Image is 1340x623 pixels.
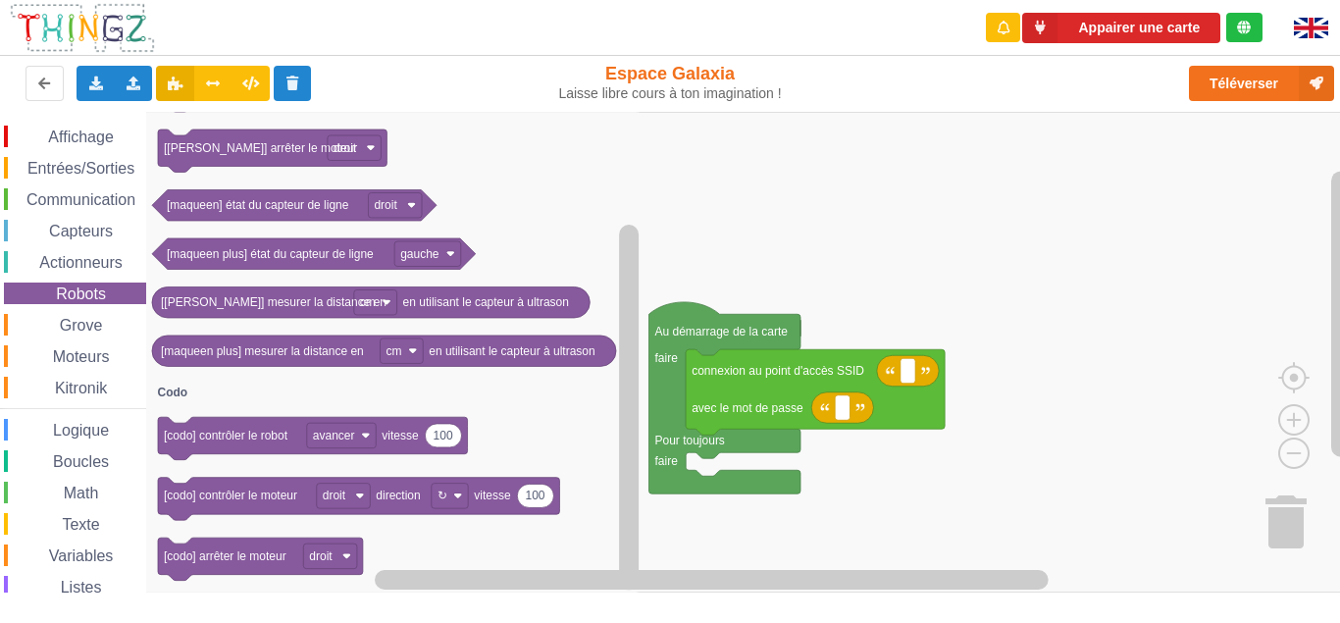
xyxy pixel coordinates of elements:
[309,549,333,563] text: droit
[556,85,783,102] div: Laisse libre cours à ton imagination !
[50,453,112,470] span: Boucles
[161,295,387,309] text: [[PERSON_NAME]] mesurer la distance en
[36,254,126,271] span: Actionneurs
[434,429,453,442] text: 100
[382,429,419,442] text: vitesse
[45,129,116,145] span: Affichage
[161,344,364,358] text: [maqueen plus] mesurer la distance en
[334,141,357,155] text: droit
[46,547,117,564] span: Variables
[376,489,420,502] text: direction
[53,286,109,302] span: Robots
[57,317,106,334] span: Grove
[157,386,187,399] text: Codo
[403,295,569,309] text: en utilisant le capteur à ultrason
[1022,13,1220,43] button: Appairer une carte
[429,344,594,358] text: en utilisant le capteur à ultrason
[387,344,402,358] text: cm
[655,325,789,338] text: Au démarrage de la carte
[1226,13,1263,42] div: Tu es connecté au serveur de création de Thingz
[1294,18,1328,38] img: gb.png
[474,489,511,502] text: vitesse
[400,247,439,261] text: gauche
[167,247,374,261] text: [maqueen plus] état du capteur de ligne
[164,141,357,155] text: [[PERSON_NAME]] arrêter le moteur
[323,489,346,502] text: droit
[692,364,864,378] text: connexion au point d'accès SSID
[556,63,783,102] div: Espace Galaxia
[360,295,376,309] text: cm
[61,485,102,501] span: Math
[655,351,679,365] text: faire
[1189,66,1334,101] button: Téléverser
[46,223,116,239] span: Capteurs
[25,160,137,177] span: Entrées/Sorties
[164,489,297,502] text: [codo] contrôler le moteur
[59,516,102,533] span: Texte
[24,191,138,208] span: Communication
[313,429,355,442] text: avancer
[167,198,349,212] text: [maqueen] état du capteur de ligne
[164,429,288,442] text: [codo] contrôler le robot
[50,422,112,439] span: Logique
[9,2,156,54] img: thingz_logo.png
[655,454,679,468] text: faire
[526,489,545,502] text: 100
[58,579,105,596] span: Listes
[52,380,110,396] span: Kitronik
[375,198,398,212] text: droit
[692,400,803,414] text: avec le mot de passe
[50,348,113,365] span: Moteurs
[438,489,447,502] text: ↻
[655,434,725,447] text: Pour toujours
[164,549,286,563] text: [codo] arrêter le moteur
